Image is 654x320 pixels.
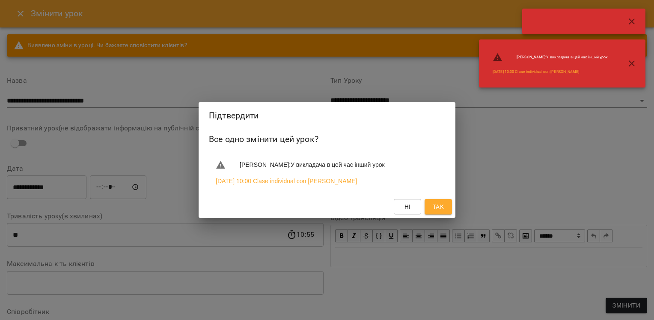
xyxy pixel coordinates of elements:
h2: Підтвердити [209,109,445,122]
span: Так [433,202,444,212]
li: [PERSON_NAME] : У викладача в цей час інший урок [486,49,615,66]
span: Ні [404,202,411,212]
li: [PERSON_NAME] : У викладача в цей час інший урок [209,157,445,174]
a: [DATE] 10:00 Clase individual con [PERSON_NAME] [493,69,579,75]
button: Так [425,199,452,214]
a: [DATE] 10:00 Clase individual con [PERSON_NAME] [216,177,357,185]
button: Ні [394,199,421,214]
h6: Все одно змінити цей урок? [209,133,445,146]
